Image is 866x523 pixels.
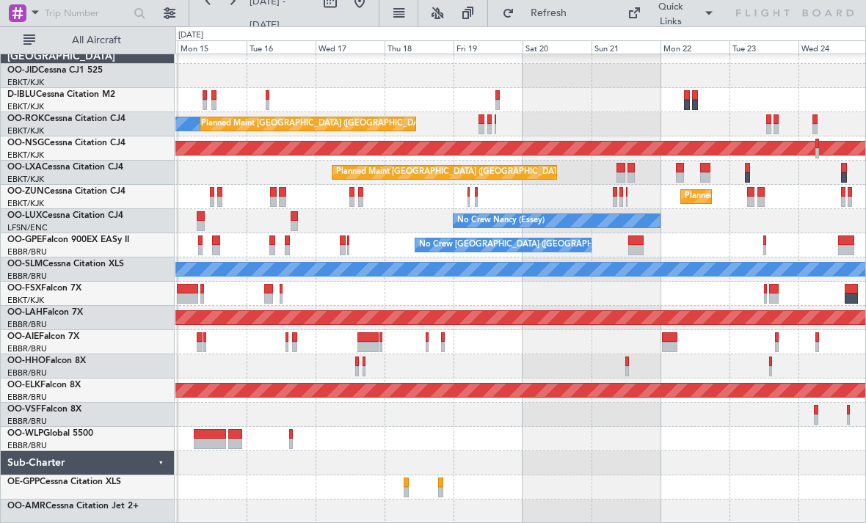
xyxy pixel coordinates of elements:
a: OE-GPPCessna Citation XLS [7,478,121,486]
div: Planned Maint Kortrijk-[GEOGRAPHIC_DATA] [685,186,856,208]
div: Planned Maint [GEOGRAPHIC_DATA] ([GEOGRAPHIC_DATA]) [336,161,567,183]
span: OO-SLM [7,260,43,268]
span: OO-LUX [7,211,42,220]
a: OO-VSFFalcon 8X [7,405,81,414]
a: EBKT/KJK [7,101,44,112]
div: Tue 16 [247,40,316,54]
div: Tue 23 [729,40,798,54]
a: LFSN/ENC [7,222,48,233]
a: OO-FSXFalcon 7X [7,284,81,293]
a: EBBR/BRU [7,319,47,330]
div: Mon 22 [661,40,729,54]
span: OO-ROK [7,114,44,123]
span: OO-WLP [7,429,43,438]
div: [DATE] [178,29,203,42]
a: EBKT/KJK [7,125,44,136]
a: EBKT/KJK [7,77,44,88]
a: D-IBLUCessna Citation M2 [7,90,115,99]
div: Planned Maint [GEOGRAPHIC_DATA] ([GEOGRAPHIC_DATA]) [201,113,432,135]
a: OO-ELKFalcon 8X [7,381,81,389]
a: OO-LAHFalcon 7X [7,308,83,317]
span: Refresh [517,8,579,18]
div: Thu 18 [385,40,454,54]
span: OO-FSX [7,284,41,293]
a: EBBR/BRU [7,343,47,354]
a: OO-GPEFalcon 900EX EASy II [7,235,129,244]
span: D-IBLU [7,90,36,99]
span: OO-VSF [7,405,41,414]
button: Refresh [495,1,583,25]
div: No Crew [GEOGRAPHIC_DATA] ([GEOGRAPHIC_DATA] National) [419,234,665,256]
a: OO-SLMCessna Citation XLS [7,260,124,268]
div: Wed 17 [316,40,385,54]
a: OO-NSGCessna Citation CJ4 [7,139,125,147]
a: EBBR/BRU [7,392,47,403]
span: OO-ZUN [7,187,44,196]
a: OO-JIDCessna CJ1 525 [7,66,103,75]
a: EBKT/KJK [7,295,44,306]
span: OO-LXA [7,163,42,172]
a: EBBR/BRU [7,440,47,451]
a: OO-LXACessna Citation CJ4 [7,163,123,172]
span: All Aircraft [38,35,155,45]
span: OE-GPP [7,478,40,486]
a: OO-AMRCessna Citation Jet 2+ [7,502,139,511]
a: EBBR/BRU [7,271,47,282]
a: OO-ZUNCessna Citation CJ4 [7,187,125,196]
a: EBBR/BRU [7,246,47,257]
a: OO-ROKCessna Citation CJ4 [7,114,125,123]
a: EBKT/KJK [7,198,44,209]
span: OO-AMR [7,502,46,511]
a: EBBR/BRU [7,367,47,378]
button: Quick Links [620,1,721,25]
div: No Crew Nancy (Essey) [457,210,545,232]
div: Sat 20 [523,40,592,54]
a: EBKT/KJK [7,150,44,161]
span: OO-JID [7,66,38,75]
div: Sun 21 [592,40,661,54]
a: OO-HHOFalcon 8X [7,356,86,365]
span: OO-ELK [7,381,40,389]
div: Mon 15 [178,40,247,54]
span: OO-AIE [7,332,39,341]
button: All Aircraft [16,29,159,52]
span: OO-GPE [7,235,42,244]
div: Fri 19 [454,40,523,54]
a: EBKT/KJK [7,174,44,185]
a: OO-AIEFalcon 7X [7,332,79,341]
a: EBBR/BRU [7,416,47,427]
span: OO-NSG [7,139,44,147]
span: OO-LAH [7,308,43,317]
span: OO-HHO [7,356,46,365]
a: OO-LUXCessna Citation CJ4 [7,211,123,220]
a: OO-WLPGlobal 5500 [7,429,93,438]
input: Trip Number [45,2,129,24]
